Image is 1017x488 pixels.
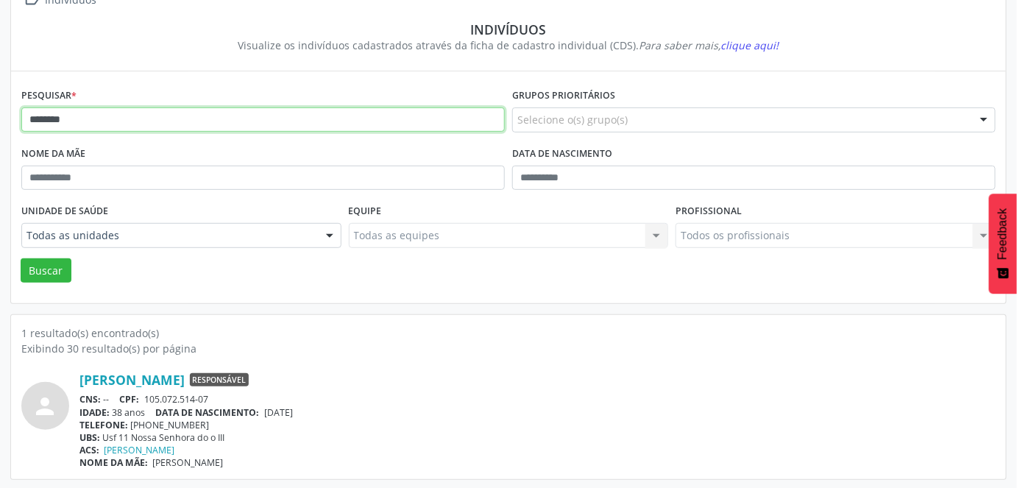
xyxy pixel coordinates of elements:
[32,38,985,53] div: Visualize os indivíduos cadastrados através da ficha de cadastro individual (CDS).
[156,406,260,419] span: DATA DE NASCIMENTO:
[153,456,224,469] span: [PERSON_NAME]
[996,208,1010,260] span: Feedback
[512,85,615,107] label: Grupos prioritários
[79,406,110,419] span: IDADE:
[21,341,996,356] div: Exibindo 30 resultado(s) por página
[639,38,779,52] i: Para saber mais,
[21,200,108,223] label: Unidade de saúde
[676,200,742,223] label: Profissional
[79,431,996,444] div: Usf 11 Nossa Senhora do o III
[79,456,148,469] span: NOME DA MÃE:
[21,325,996,341] div: 1 resultado(s) encontrado(s)
[21,258,71,283] button: Buscar
[79,372,185,388] a: [PERSON_NAME]
[120,393,140,406] span: CPF:
[349,200,382,223] label: Equipe
[79,431,100,444] span: UBS:
[989,194,1017,294] button: Feedback - Mostrar pesquisa
[79,393,996,406] div: --
[79,419,128,431] span: TELEFONE:
[517,112,628,127] span: Selecione o(s) grupo(s)
[512,143,612,166] label: Data de nascimento
[79,406,996,419] div: 38 anos
[79,444,99,456] span: ACS:
[32,393,59,420] i: person
[264,406,293,419] span: [DATE]
[21,143,85,166] label: Nome da mãe
[104,444,175,456] a: [PERSON_NAME]
[32,21,985,38] div: Indivíduos
[190,373,249,386] span: Responsável
[21,85,77,107] label: Pesquisar
[79,419,996,431] div: [PHONE_NUMBER]
[26,228,311,243] span: Todas as unidades
[721,38,779,52] span: clique aqui!
[79,393,101,406] span: CNS:
[144,393,208,406] span: 105.072.514-07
